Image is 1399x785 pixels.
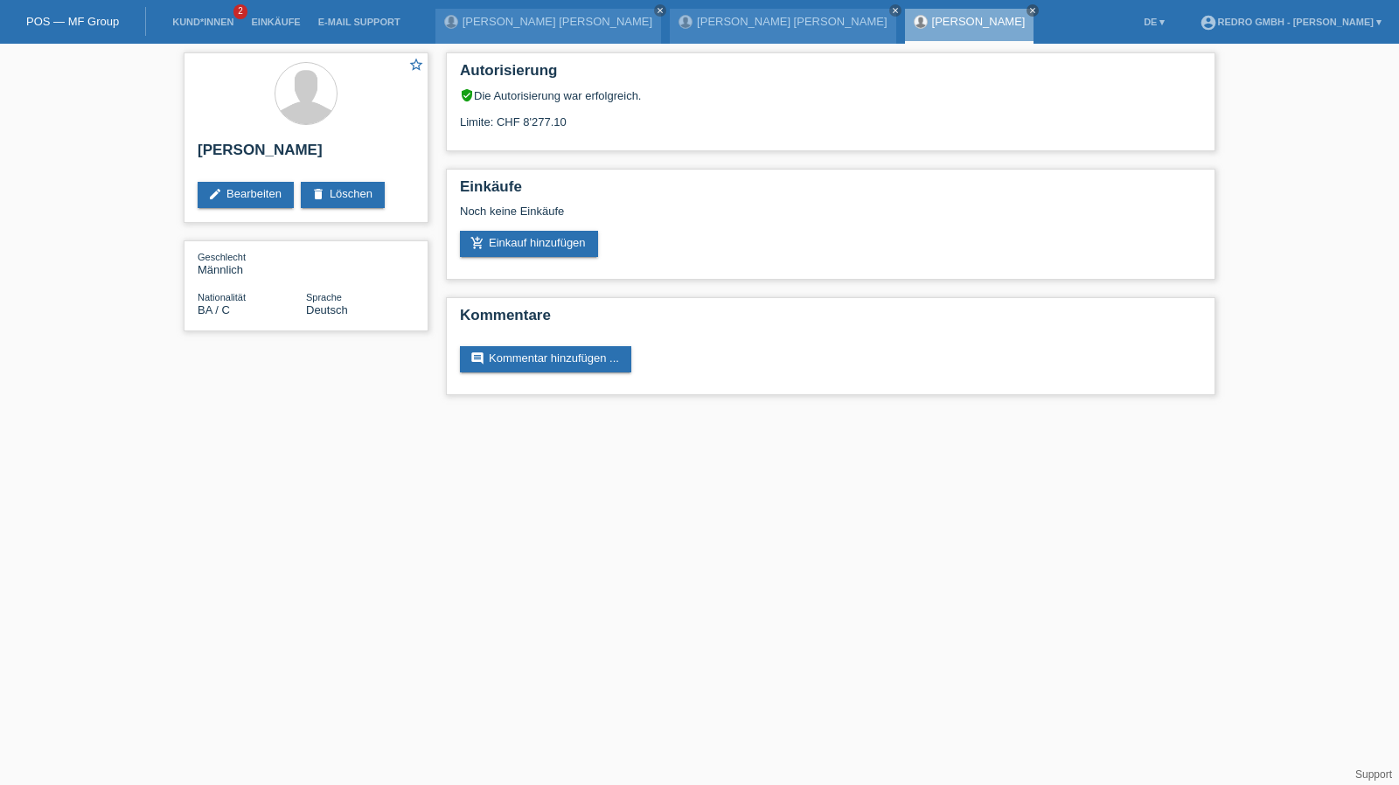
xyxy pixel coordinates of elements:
i: verified_user [460,88,474,102]
span: Bosnien und Herzegowina / C / 01.01.1998 [198,303,230,316]
a: deleteLöschen [301,182,385,208]
i: close [1028,6,1037,15]
h2: [PERSON_NAME] [198,142,414,168]
a: POS — MF Group [26,15,119,28]
a: Support [1355,768,1392,781]
i: star_border [408,57,424,73]
a: [PERSON_NAME] [PERSON_NAME] [697,15,887,28]
span: Deutsch [306,303,348,316]
h2: Einkäufe [460,178,1201,205]
span: Geschlecht [198,252,246,262]
span: Sprache [306,292,342,302]
a: close [889,4,901,17]
i: account_circle [1200,14,1217,31]
div: Die Autorisierung war erfolgreich. [460,88,1201,102]
div: Noch keine Einkäufe [460,205,1201,231]
a: commentKommentar hinzufügen ... [460,346,631,372]
h2: Autorisierung [460,62,1201,88]
i: comment [470,351,484,365]
div: Männlich [198,250,306,276]
a: Kund*innen [164,17,242,27]
i: edit [208,187,222,201]
span: Nationalität [198,292,246,302]
a: editBearbeiten [198,182,294,208]
a: close [654,4,666,17]
a: [PERSON_NAME] [932,15,1026,28]
a: DE ▾ [1135,17,1173,27]
a: E-Mail Support [310,17,409,27]
i: close [656,6,665,15]
a: close [1027,4,1039,17]
h2: Kommentare [460,307,1201,333]
a: Einkäufe [242,17,309,27]
a: star_border [408,57,424,75]
span: 2 [233,4,247,19]
a: [PERSON_NAME] [PERSON_NAME] [463,15,652,28]
i: delete [311,187,325,201]
i: close [891,6,900,15]
a: account_circleRedro GmbH - [PERSON_NAME] ▾ [1191,17,1390,27]
div: Limite: CHF 8'277.10 [460,102,1201,129]
i: add_shopping_cart [470,236,484,250]
a: add_shopping_cartEinkauf hinzufügen [460,231,598,257]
